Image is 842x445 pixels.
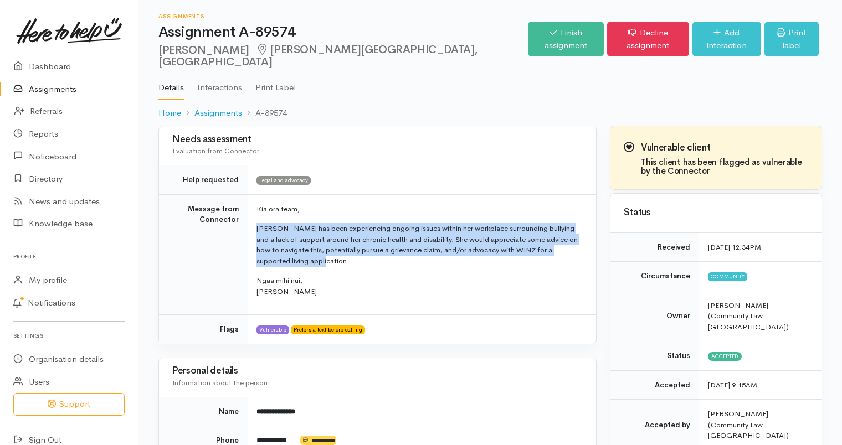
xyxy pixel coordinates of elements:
td: Flags [159,315,248,344]
td: Received [610,232,699,262]
h3: Status [624,208,808,218]
td: Name [159,397,248,426]
a: Finish assignment [528,22,604,56]
h3: Vulnerable client [641,143,808,153]
p: [PERSON_NAME] has been experiencing ongoing issues within her workplace surrounding bullying and ... [256,223,583,266]
span: Vulnerable [256,325,289,334]
p: Ngaa mihi nui, [PERSON_NAME] [256,275,583,297]
h2: [PERSON_NAME] [158,44,528,69]
time: [DATE] 12:34PM [708,242,761,252]
h6: Assignments [158,13,528,19]
span: [PERSON_NAME][GEOGRAPHIC_DATA], [GEOGRAPHIC_DATA] [158,43,478,69]
button: Support [13,393,125,416]
a: Details [158,68,184,100]
span: Prefers a text before calling [291,325,365,334]
a: Home [158,107,181,120]
span: Evaluation from Connector [172,146,259,156]
h1: Assignment A-89574 [158,24,528,40]
td: Owner [610,291,699,341]
td: Circumstance [610,262,699,291]
a: Add interaction [692,22,761,56]
h6: Settings [13,328,125,343]
p: Kia ora team, [256,204,583,215]
a: Assignments [194,107,242,120]
h3: Needs assessment [172,134,583,145]
span: Community [708,272,747,281]
h6: Profile [13,249,125,264]
h3: Personal details [172,366,583,376]
a: Print Label [255,68,296,99]
time: [DATE] 9:15AM [708,380,757,390]
span: Accepted [708,352,742,361]
span: Information about the person [172,378,268,387]
td: Status [610,341,699,371]
li: A-89574 [242,107,287,120]
a: Interactions [197,68,242,99]
td: Help requested [159,165,248,195]
h4: This client has been flagged as vulnerable by the Connector [641,158,808,176]
td: Accepted [610,370,699,400]
a: Print label [764,22,819,56]
a: Decline assignment [607,22,689,56]
span: [PERSON_NAME] (Community Law [GEOGRAPHIC_DATA]) [708,301,789,332]
nav: breadcrumb [158,100,822,126]
td: Message from Connector [159,194,248,315]
span: Legal and advocacy [256,176,311,185]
